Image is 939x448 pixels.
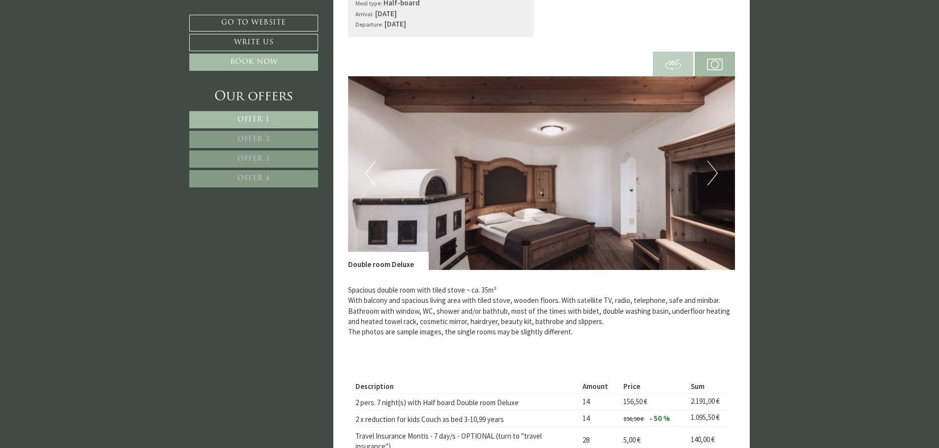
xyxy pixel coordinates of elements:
[237,175,270,182] span: Offer 4
[623,435,641,445] span: 5,00 €
[189,88,318,106] div: Our offers
[375,9,397,18] b: [DATE]
[623,415,644,422] span: 156,50 €
[365,161,376,185] button: Previous
[707,161,718,185] button: Next
[237,116,270,123] span: Offer 1
[579,410,619,427] td: 14
[7,26,106,54] div: Hello, how can we help you?
[579,379,619,393] th: Amount
[649,414,670,423] span: - 50 %
[15,28,101,35] div: Montis – Active Nature Spa
[355,20,383,28] small: Departure:
[687,410,728,427] td: 1.095,50 €
[189,34,318,51] a: Write us
[665,57,681,72] img: 360-grad.svg
[237,155,270,163] span: Offer 3
[355,410,579,427] td: 2 x reduction for kids Couch as bed 3-10,99 years
[355,393,579,410] td: 2 pers. 7 night(s) with Half board Double room Deluxe
[355,379,579,393] th: Description
[619,379,687,393] th: Price
[707,57,723,72] img: camera.svg
[335,259,387,276] button: Send
[348,76,735,270] img: image
[177,7,210,23] div: [DATE]
[348,285,735,337] p: Spacious double room with tiled stove ~ ca. 35m² With balcony and spacious living area with tiled...
[579,393,619,410] td: 14
[237,136,270,143] span: Offer 2
[687,393,728,410] td: 2.191,00 €
[355,10,374,18] small: Arrival:
[189,15,318,31] a: Go to website
[348,252,429,269] div: Double room Deluxe
[687,379,728,393] th: Sum
[384,19,406,29] b: [DATE]
[15,46,101,52] small: 14:16
[189,54,318,71] a: Book now
[623,397,647,406] span: 156,50 €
